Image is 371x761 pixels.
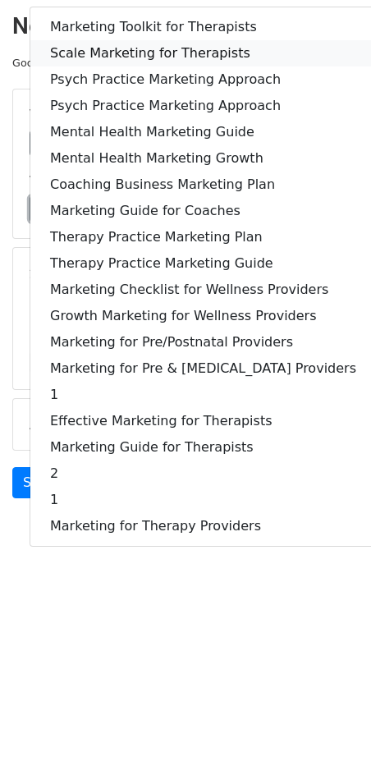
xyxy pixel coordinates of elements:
[12,12,359,40] h2: New Campaign
[289,682,371,761] iframe: Chat Widget
[12,57,236,69] small: Google Sheet:
[12,467,66,498] a: Send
